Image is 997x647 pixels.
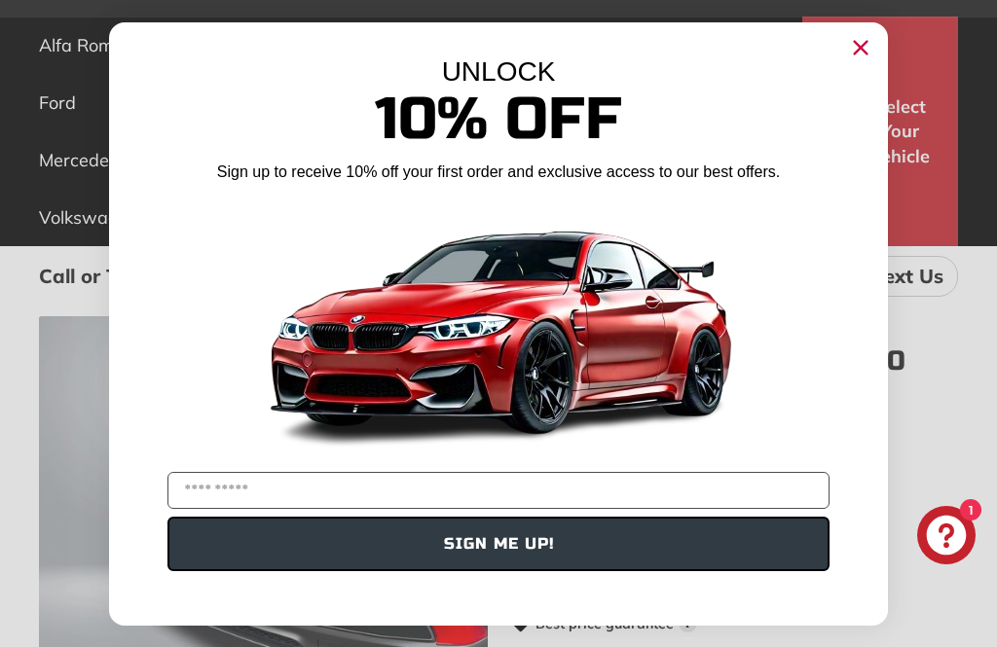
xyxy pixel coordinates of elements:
span: Sign up to receive 10% off your first order and exclusive access to our best offers. [217,163,780,180]
button: SIGN ME UP! [167,517,830,571]
inbox-online-store-chat: Shopify online store chat [911,506,981,569]
input: YOUR EMAIL [167,472,830,509]
span: 10% Off [375,84,622,155]
button: Close dialog [845,32,876,63]
span: UNLOCK [442,56,556,87]
img: Banner showing BMW 4 Series Body kit [255,191,742,464]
